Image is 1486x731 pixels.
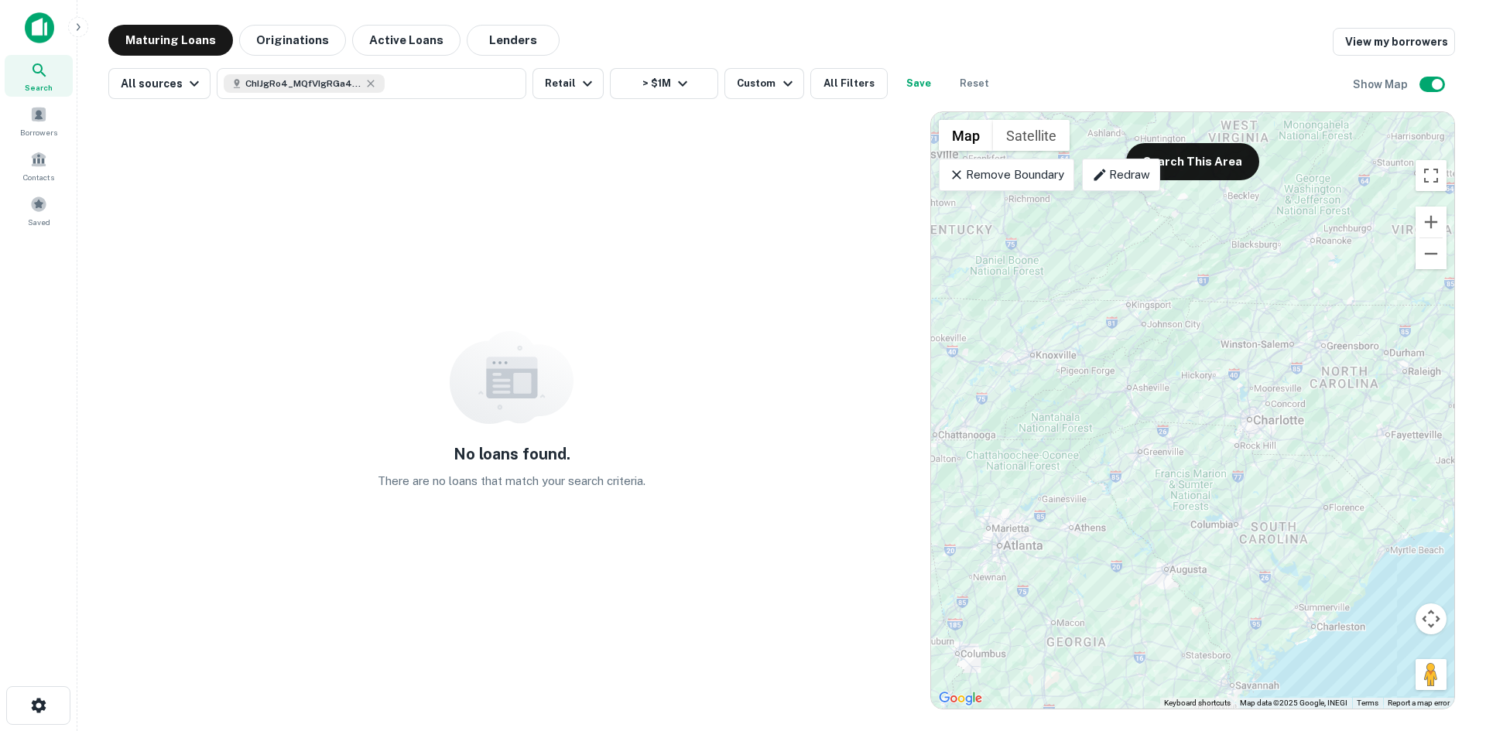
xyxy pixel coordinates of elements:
[1353,76,1410,93] h6: Show Map
[378,472,645,490] p: There are no loans that match your search criteria.
[1092,166,1150,184] p: Redraw
[1416,160,1447,191] button: Toggle fullscreen view
[935,688,986,709] a: Open this area in Google Maps (opens a new window)
[610,68,718,99] button: > $1M
[5,55,73,97] a: Search
[28,216,50,228] span: Saved
[1388,699,1450,707] a: Report a map error
[810,68,888,99] button: All Filters
[894,68,943,99] button: Save your search to get updates of matches that match your search criteria.
[25,12,54,43] img: capitalize-icon.png
[935,688,986,709] img: Google
[931,112,1454,709] div: 0
[5,145,73,186] a: Contacts
[467,25,560,56] button: Lenders
[939,120,993,151] button: Show street map
[20,126,57,138] span: Borrowers
[108,25,233,56] button: Maturing Loans
[1409,607,1486,681] iframe: Chat Widget
[532,68,604,99] button: Retail
[993,120,1070,151] button: Show satellite imagery
[1416,238,1447,269] button: Zoom out
[352,25,461,56] button: Active Loans
[121,74,204,93] div: All sources
[1357,699,1378,707] a: Terms (opens in new tab)
[108,68,211,99] button: All sources
[1164,698,1231,709] button: Keyboard shortcuts
[1126,143,1259,180] button: Search This Area
[25,81,53,94] span: Search
[1333,28,1455,56] a: View my borrowers
[245,77,361,91] span: ChIJgRo4_MQfVIgRGa4i6fUwP60
[949,166,1064,184] p: Remove Boundary
[23,171,54,183] span: Contacts
[5,190,73,231] a: Saved
[737,74,796,93] div: Custom
[454,442,570,466] h5: No loans found.
[1416,603,1447,634] button: Map camera controls
[724,68,803,99] button: Custom
[239,25,346,56] button: Originations
[1240,699,1347,707] span: Map data ©2025 Google, INEGI
[450,331,574,424] img: empty content
[5,100,73,142] a: Borrowers
[217,68,526,99] button: ChIJgRo4_MQfVIgRGa4i6fUwP60
[950,68,999,99] button: Reset
[1416,207,1447,237] button: Zoom in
